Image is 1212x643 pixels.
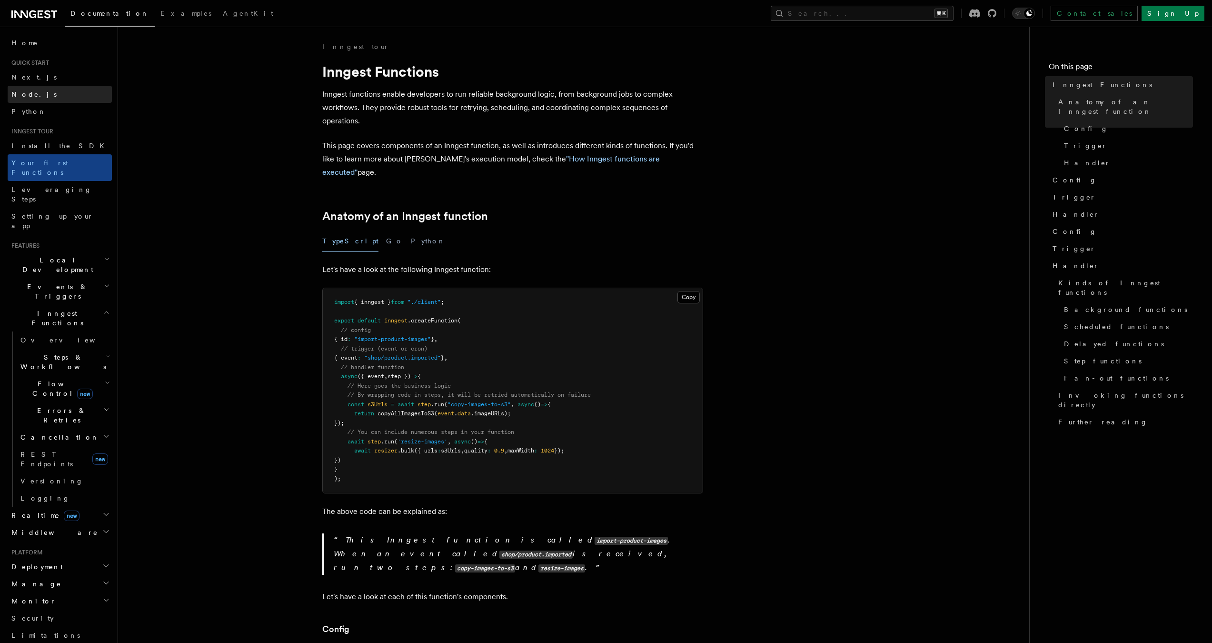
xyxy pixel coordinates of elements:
button: Flow Controlnew [17,375,112,402]
a: Setting up your app [8,208,112,234]
span: step [368,438,381,445]
a: Config [1049,171,1193,189]
span: Limitations [11,632,80,639]
button: Inngest Functions [8,305,112,332]
span: Delayed functions [1064,339,1164,349]
button: TypeScript [322,231,378,252]
button: Steps & Workflows [17,349,112,375]
a: Logging [17,490,112,507]
a: Config [1049,223,1193,240]
code: resize-images [538,564,585,573]
a: Install the SDK [8,137,112,154]
a: Trigger [1049,240,1193,257]
span: , [461,447,464,454]
span: .run [431,401,444,408]
span: await [354,447,371,454]
span: Node.js [11,90,57,98]
span: export [334,317,354,324]
span: Trigger [1053,244,1096,253]
span: Home [11,38,38,48]
a: Versioning [17,472,112,490]
a: Config [322,623,349,636]
span: await [397,401,414,408]
span: await [348,438,364,445]
span: "import-product-images" [354,336,431,342]
p: Let's have a look at each of this function's components. [322,590,703,603]
a: Delayed functions [1060,335,1193,352]
a: Node.js [8,86,112,103]
span: { id [334,336,348,342]
span: // trigger (event or cron) [341,345,427,352]
span: : [534,447,537,454]
span: new [64,511,79,521]
a: Your first Functions [8,154,112,181]
span: } [441,354,444,361]
code: copy-images-to-s3 [455,564,515,573]
p: Let's have a look at the following Inngest function: [322,263,703,276]
a: Documentation [65,3,155,27]
a: Handler [1049,257,1193,274]
span: }); [554,447,564,454]
a: Handler [1049,206,1193,223]
span: event [437,410,454,417]
span: ( [394,438,397,445]
span: Realtime [8,511,79,520]
span: }); [334,420,344,426]
span: { [417,373,421,380]
button: Realtimenew [8,507,112,524]
span: : [487,447,491,454]
span: Config [1053,227,1097,236]
span: Further reading [1058,417,1148,427]
a: Overview [17,332,112,349]
a: Step functions [1060,352,1193,370]
p: The above code can be explained as: [322,505,703,518]
span: maxWidth [507,447,534,454]
span: from [391,299,404,305]
kbd: ⌘K [934,9,948,18]
span: quality [464,447,487,454]
h4: On this page [1049,61,1193,76]
span: Overview [20,336,119,344]
span: , [511,401,514,408]
span: 0.9 [494,447,504,454]
span: Config [1053,175,1097,185]
button: Search...⌘K [771,6,954,21]
span: async [517,401,534,408]
span: Events & Triggers [8,282,104,301]
span: Handler [1064,158,1111,168]
span: { [484,438,487,445]
span: Middleware [8,528,98,537]
span: Invoking functions directly [1058,391,1193,410]
button: Toggle dark mode [1012,8,1035,19]
span: ({ urls [414,447,437,454]
span: .run [381,438,394,445]
span: Scheduled functions [1064,322,1169,332]
span: import [334,299,354,305]
span: Trigger [1064,141,1107,151]
span: Leveraging Steps [11,186,92,203]
span: copyAllImagesToS3 [378,410,434,417]
span: Platform [8,549,43,556]
span: Inngest Functions [1053,80,1152,90]
span: Inngest tour [8,128,53,135]
span: AgentKit [223,10,273,17]
span: , [434,336,437,342]
a: Inngest Functions [1049,76,1193,93]
span: data [457,410,471,417]
a: Python [8,103,112,120]
span: .createFunction [407,317,457,324]
span: Anatomy of an Inngest function [1058,97,1193,116]
span: Deployment [8,562,63,572]
span: { [547,401,551,408]
p: Inngest functions enable developers to run reliable background logic, from background jobs to com... [322,88,703,128]
span: Steps & Workflows [17,352,106,372]
span: = [391,401,394,408]
a: Inngest tour [322,42,389,51]
a: Anatomy of an Inngest function [322,210,488,223]
a: Kinds of Inngest functions [1054,274,1193,301]
span: () [471,438,477,445]
a: Next.js [8,69,112,86]
a: Sign Up [1142,6,1204,21]
a: Further reading [1054,413,1193,431]
span: , [447,438,451,445]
